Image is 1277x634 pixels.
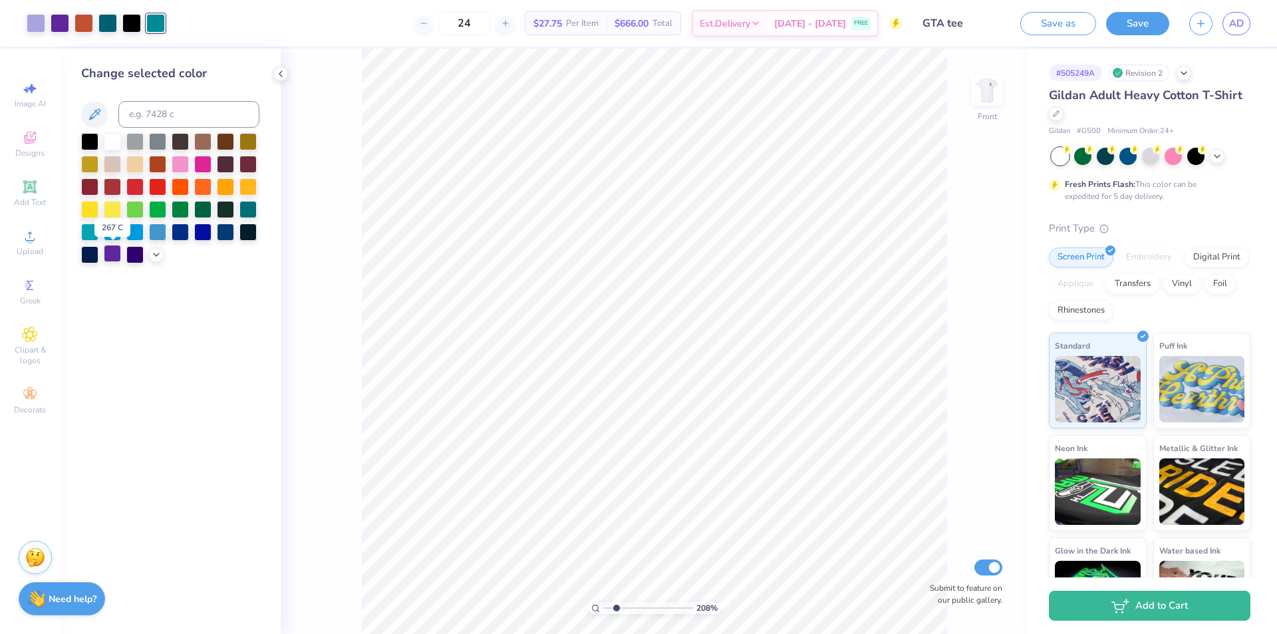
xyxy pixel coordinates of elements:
img: Glow in the Dark Ink [1055,561,1141,627]
input: Untitled Design [913,10,1010,37]
img: Front [974,77,1000,104]
span: Upload [17,246,43,257]
span: Est. Delivery [700,17,750,31]
div: Print Type [1049,221,1250,236]
span: [DATE] - [DATE] [774,17,846,31]
span: Image AI [15,98,46,109]
span: Standard [1055,339,1090,353]
span: Glow in the Dark Ink [1055,544,1131,557]
span: Puff Ink [1159,339,1187,353]
span: AD [1229,16,1244,31]
strong: Fresh Prints Flash: [1065,179,1135,190]
span: Neon Ink [1055,441,1087,455]
a: AD [1222,12,1250,35]
div: Rhinestones [1049,301,1113,321]
div: 267 C [94,218,130,237]
label: Submit to feature on our public gallery. [922,582,1002,606]
button: Save [1106,12,1169,35]
input: e.g. 7428 c [118,101,259,128]
span: Water based Ink [1159,544,1220,557]
span: Minimum Order: 24 + [1107,126,1174,137]
span: Total [652,17,672,31]
strong: Need help? [49,593,96,605]
div: Applique [1049,274,1102,294]
input: – – [438,11,490,35]
div: Change selected color [81,65,259,82]
span: Gildan Adult Heavy Cotton T-Shirt [1049,87,1242,103]
img: Neon Ink [1055,458,1141,525]
span: Per Item [566,17,599,31]
div: Transfers [1106,274,1159,294]
span: 208 % [696,602,718,614]
div: Vinyl [1163,274,1201,294]
span: Metallic & Glitter Ink [1159,441,1238,455]
img: Puff Ink [1159,356,1245,422]
div: Revision 2 [1109,65,1170,81]
img: Metallic & Glitter Ink [1159,458,1245,525]
div: Foil [1205,274,1236,294]
div: Screen Print [1049,247,1113,267]
span: # G500 [1077,126,1101,137]
span: Decorate [14,404,46,415]
img: Standard [1055,356,1141,422]
span: $27.75 [533,17,562,31]
span: Designs [15,148,45,158]
button: Save as [1020,12,1096,35]
div: Front [978,110,997,122]
img: Water based Ink [1159,561,1245,627]
span: $666.00 [615,17,648,31]
span: FREE [854,19,868,28]
span: Gildan [1049,126,1070,137]
div: Embroidery [1117,247,1181,267]
span: Add Text [14,197,46,208]
span: Greek [20,295,41,306]
div: This color can be expedited for 5 day delivery. [1065,178,1228,202]
div: Digital Print [1185,247,1249,267]
div: # 505249A [1049,65,1102,81]
button: Add to Cart [1049,591,1250,621]
span: Clipart & logos [7,345,53,366]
